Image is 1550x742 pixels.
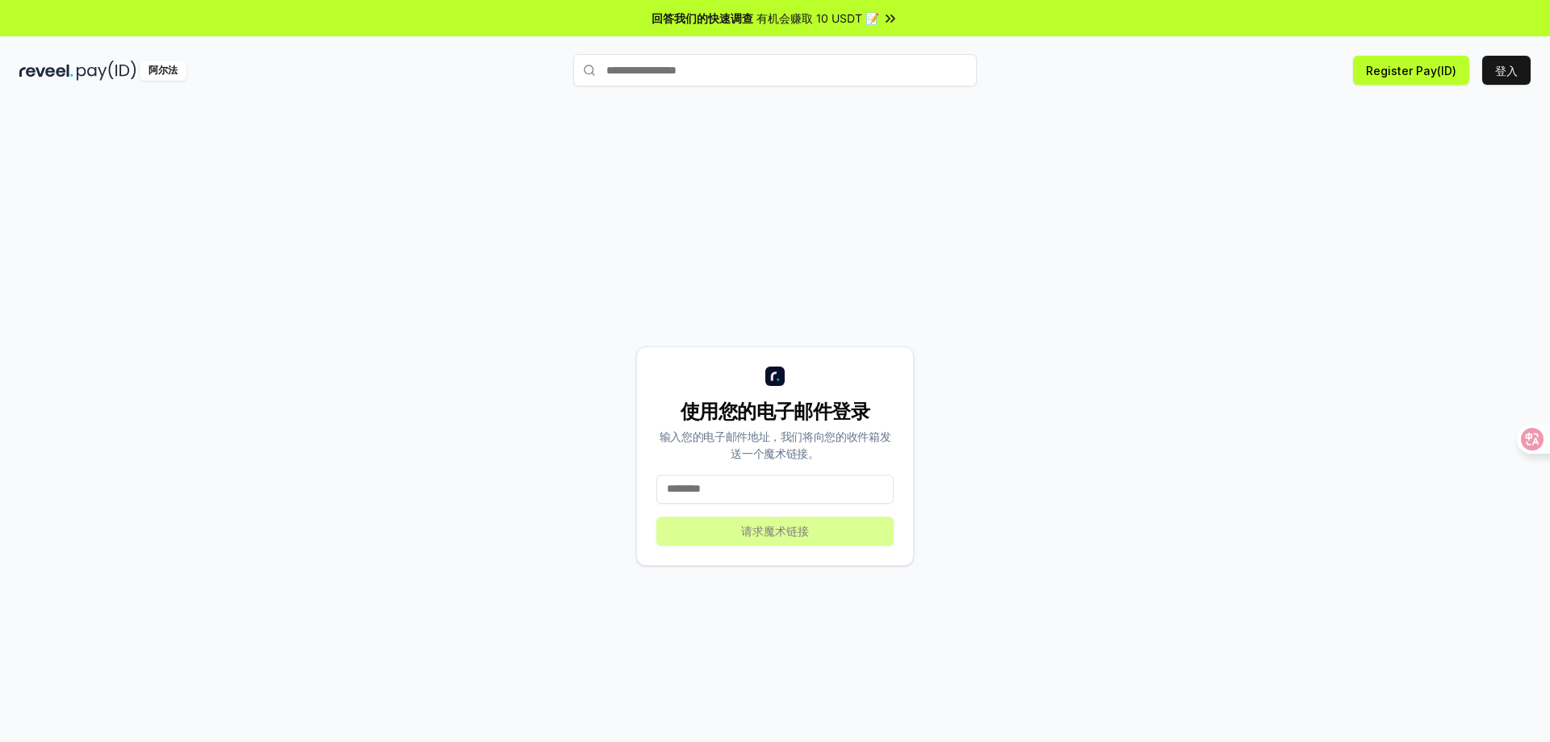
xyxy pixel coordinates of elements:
button: 登入 [1482,56,1531,85]
img: 揭示黑暗 [19,61,73,81]
font: 输入您的电子邮件地址，我们将向您的收件箱发送一个魔术链接。 [660,430,891,460]
img: logo_small [765,367,785,386]
font: 回答我们的快速调查 [651,11,753,25]
font: 登入 [1495,64,1518,78]
img: 付款编号 [77,61,136,81]
font: 使用您的电子邮件登录 [681,400,869,423]
font: 阿尔法 [149,64,178,76]
font: 有机会赚取 10 USDT 📝 [756,11,879,25]
button: Register Pay(ID) [1353,56,1469,85]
